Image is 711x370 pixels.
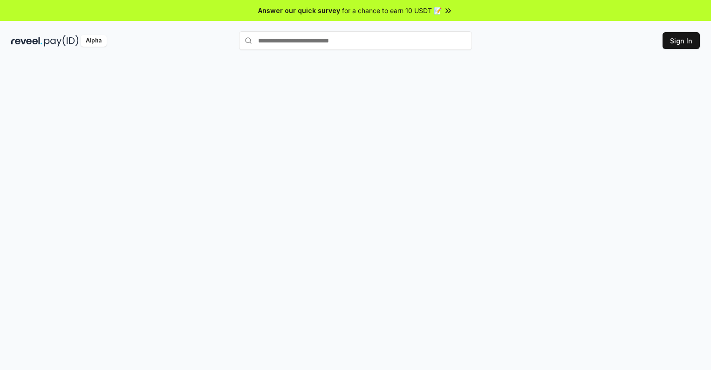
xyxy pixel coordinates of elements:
[258,6,340,15] span: Answer our quick survey
[11,35,42,47] img: reveel_dark
[342,6,442,15] span: for a chance to earn 10 USDT 📝
[81,35,107,47] div: Alpha
[44,35,79,47] img: pay_id
[663,32,700,49] button: Sign In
